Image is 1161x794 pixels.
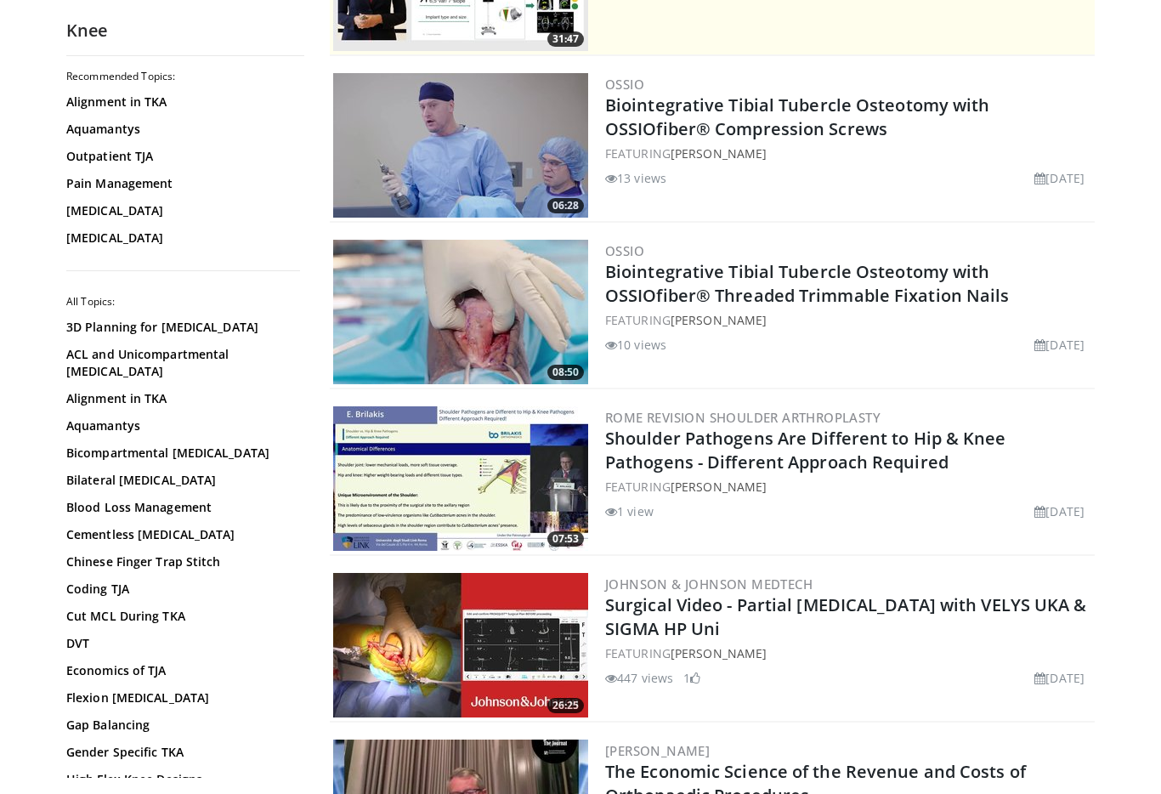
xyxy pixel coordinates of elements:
[605,478,1091,496] div: FEATURING
[547,698,584,713] span: 26:25
[683,669,700,687] li: 1
[66,499,296,516] a: Blood Loss Management
[333,406,588,551] img: 6a7d116b-e731-469b-a02b-077c798815a2.300x170_q85_crop-smart_upscale.jpg
[66,346,296,380] a: ACL and Unicompartmental [MEDICAL_DATA]
[66,20,304,42] h2: Knee
[671,145,767,162] a: [PERSON_NAME]
[66,608,296,625] a: Cut MCL During TKA
[66,635,296,652] a: DVT
[1034,336,1085,354] li: [DATE]
[66,148,296,165] a: Outpatient TJA
[66,662,296,679] a: Economics of TJA
[66,295,300,309] h2: All Topics:
[66,472,296,489] a: Bilateral [MEDICAL_DATA]
[66,717,296,734] a: Gap Balancing
[66,744,296,761] a: Gender Specific TKA
[605,260,1010,307] a: Biointegrative Tibial Tubercle Osteotomy with OSSIOfiber® Threaded Trimmable Fixation Nails
[66,689,296,706] a: Flexion [MEDICAL_DATA]
[671,479,767,495] a: [PERSON_NAME]
[66,417,296,434] a: Aquamantys
[333,406,588,551] a: 07:53
[66,581,296,598] a: Coding TJA
[333,573,588,717] img: 470f1708-61b8-42d5-b262-e720e03fa3ff.300x170_q85_crop-smart_upscale.jpg
[1034,669,1085,687] li: [DATE]
[547,31,584,47] span: 31:47
[1034,502,1085,520] li: [DATE]
[605,311,1091,329] div: FEATURING
[333,573,588,717] a: 26:25
[605,336,666,354] li: 10 views
[605,576,813,593] a: Johnson & Johnson MedTech
[66,319,296,336] a: 3D Planning for [MEDICAL_DATA]
[66,526,296,543] a: Cementless [MEDICAL_DATA]
[333,73,588,218] a: 06:28
[605,669,673,687] li: 447 views
[66,175,296,192] a: Pain Management
[66,202,296,219] a: [MEDICAL_DATA]
[66,94,296,111] a: Alignment in TKA
[66,553,296,570] a: Chinese Finger Trap Stitch
[66,771,296,788] a: High Flex Knee Designs
[605,76,644,93] a: OSSIO
[66,70,300,83] h2: Recommended Topics:
[605,169,666,187] li: 13 views
[66,230,296,247] a: [MEDICAL_DATA]
[605,242,644,259] a: OSSIO
[605,742,710,759] a: [PERSON_NAME]
[1034,169,1085,187] li: [DATE]
[671,645,767,661] a: [PERSON_NAME]
[547,531,584,547] span: 07:53
[66,121,296,138] a: Aquamantys
[333,73,588,218] img: 2fac5f83-3fa8-46d6-96c1-ffb83ee82a09.300x170_q85_crop-smart_upscale.jpg
[66,445,296,462] a: Bicompartmental [MEDICAL_DATA]
[605,502,654,520] li: 1 view
[547,365,584,380] span: 08:50
[671,312,767,328] a: [PERSON_NAME]
[605,427,1006,474] a: Shoulder Pathogens Are Different to Hip & Knee Pathogens - Different Approach Required
[333,240,588,384] a: 08:50
[66,390,296,407] a: Alignment in TKA
[605,644,1091,662] div: FEATURING
[605,94,990,140] a: Biointegrative Tibial Tubercle Osteotomy with OSSIOfiber® Compression Screws
[605,409,881,426] a: Rome Revision Shoulder Arthroplasty
[547,198,584,213] span: 06:28
[605,145,1091,162] div: FEATURING
[605,593,1087,640] a: Surgical Video - Partial [MEDICAL_DATA] with VELYS UKA & SIGMA HP Uni
[333,240,588,384] img: 14934b67-7d06-479f-8b24-1e3c477188f5.300x170_q85_crop-smart_upscale.jpg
